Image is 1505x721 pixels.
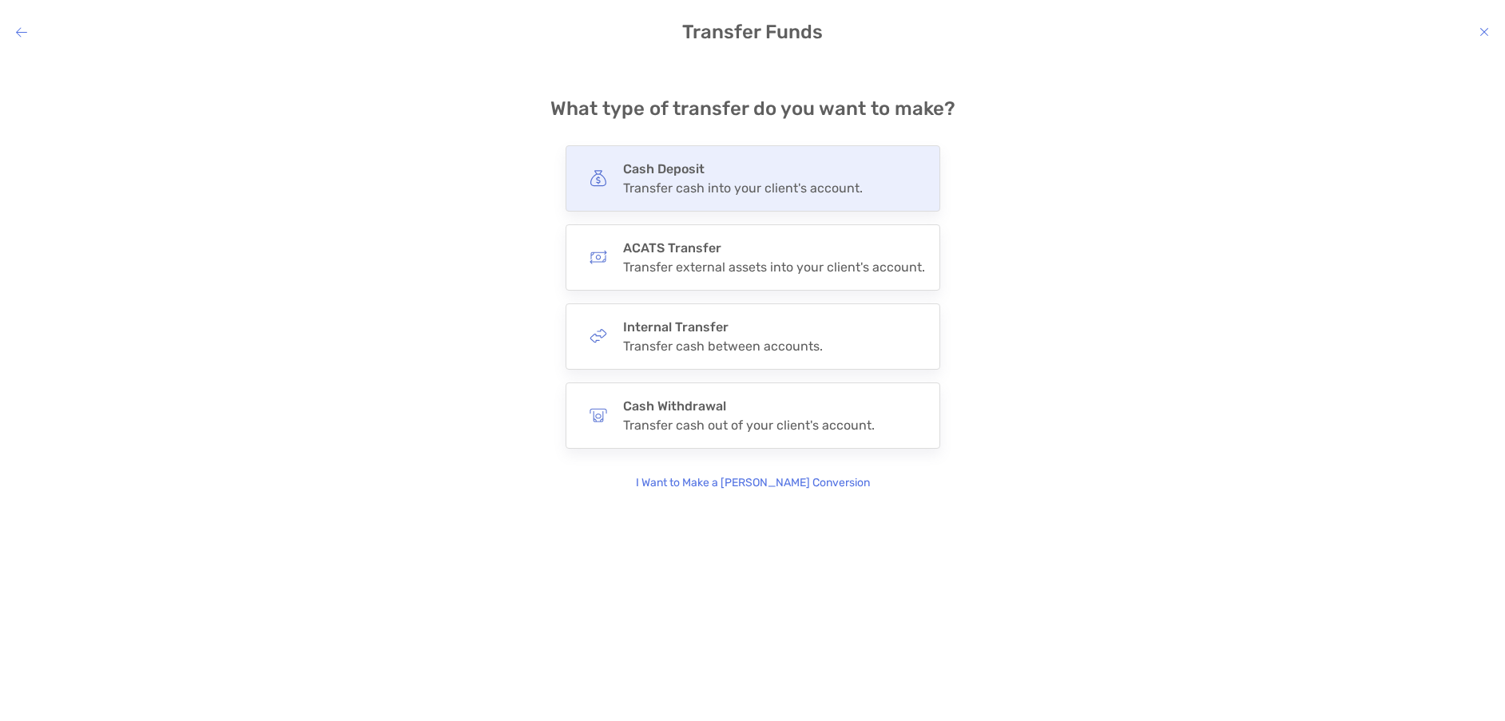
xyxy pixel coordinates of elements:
p: I Want to Make a [PERSON_NAME] Conversion [636,474,870,492]
img: button icon [590,327,607,345]
img: button icon [590,248,607,266]
h4: ACATS Transfer [623,240,925,256]
div: Transfer cash between accounts. [623,339,823,354]
div: Transfer external assets into your client's account. [623,259,925,275]
h4: Cash Deposit [623,161,863,176]
img: button icon [590,406,607,424]
h4: What type of transfer do you want to make? [550,97,955,120]
h4: Internal Transfer [623,319,823,335]
div: Transfer cash into your client's account. [623,180,863,196]
div: Transfer cash out of your client's account. [623,418,875,433]
h4: Cash Withdrawal [623,398,875,414]
img: button icon [590,169,607,187]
